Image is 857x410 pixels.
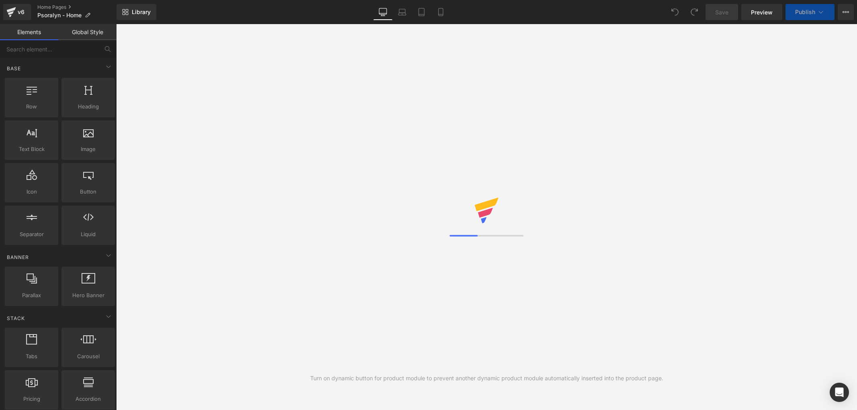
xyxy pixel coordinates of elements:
[686,4,702,20] button: Redo
[785,4,835,20] button: Publish
[64,291,112,300] span: Hero Banner
[830,383,849,402] div: Open Intercom Messenger
[7,291,56,300] span: Parallax
[7,230,56,239] span: Separator
[431,4,450,20] a: Mobile
[117,4,156,20] a: New Library
[6,314,26,322] span: Stack
[16,7,26,17] div: v6
[6,65,22,72] span: Base
[7,188,56,196] span: Icon
[393,4,412,20] a: Laptop
[715,8,728,16] span: Save
[64,145,112,153] span: Image
[37,12,82,18] span: Psoralyn - Home
[64,188,112,196] span: Button
[7,145,56,153] span: Text Block
[64,230,112,239] span: Liquid
[310,374,663,383] div: Turn on dynamic button for product module to prevent another dynamic product module automatically...
[64,395,112,403] span: Accordion
[7,102,56,111] span: Row
[741,4,782,20] a: Preview
[412,4,431,20] a: Tablet
[6,253,30,261] span: Banner
[751,8,773,16] span: Preview
[64,102,112,111] span: Heading
[37,4,117,10] a: Home Pages
[132,8,151,16] span: Library
[667,4,683,20] button: Undo
[58,24,117,40] a: Global Style
[838,4,854,20] button: More
[64,352,112,361] span: Carousel
[373,4,393,20] a: Desktop
[795,9,815,15] span: Publish
[3,4,31,20] a: v6
[7,395,56,403] span: Pricing
[7,352,56,361] span: Tabs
